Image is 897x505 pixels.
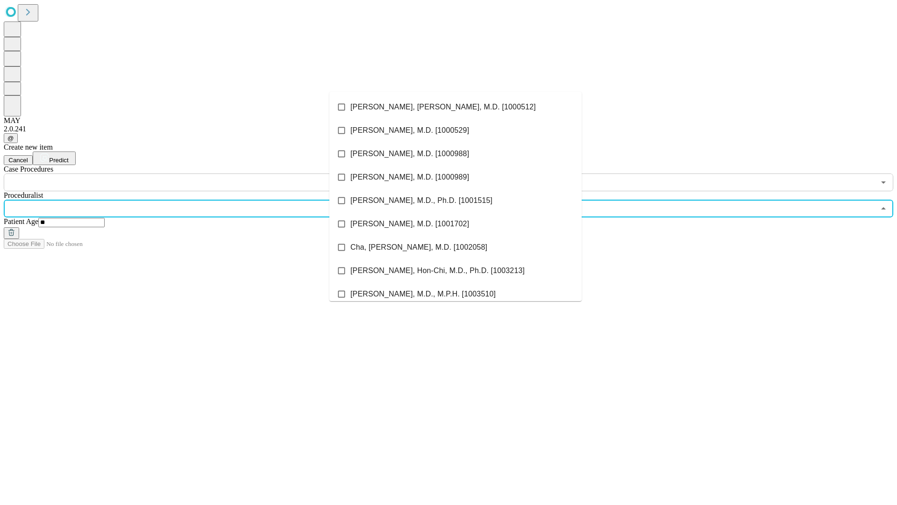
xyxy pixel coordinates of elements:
[350,172,469,183] span: [PERSON_NAME], M.D. [1000989]
[350,265,525,276] span: [PERSON_NAME], Hon-Chi, M.D., Ph.D. [1003213]
[8,157,28,164] span: Cancel
[4,155,33,165] button: Cancel
[350,101,536,113] span: [PERSON_NAME], [PERSON_NAME], M.D. [1000512]
[350,289,496,300] span: [PERSON_NAME], M.D., M.P.H. [1003510]
[4,133,18,143] button: @
[33,151,76,165] button: Predict
[49,157,68,164] span: Predict
[350,195,492,206] span: [PERSON_NAME], M.D., Ph.D. [1001515]
[7,135,14,142] span: @
[877,176,890,189] button: Open
[877,202,890,215] button: Close
[4,165,53,173] span: Scheduled Procedure
[4,217,38,225] span: Patient Age
[350,125,469,136] span: [PERSON_NAME], M.D. [1000529]
[350,242,487,253] span: Cha, [PERSON_NAME], M.D. [1002058]
[4,191,43,199] span: Proceduralist
[350,148,469,159] span: [PERSON_NAME], M.D. [1000988]
[4,125,893,133] div: 2.0.241
[4,116,893,125] div: MAY
[4,143,53,151] span: Create new item
[350,218,469,230] span: [PERSON_NAME], M.D. [1001702]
